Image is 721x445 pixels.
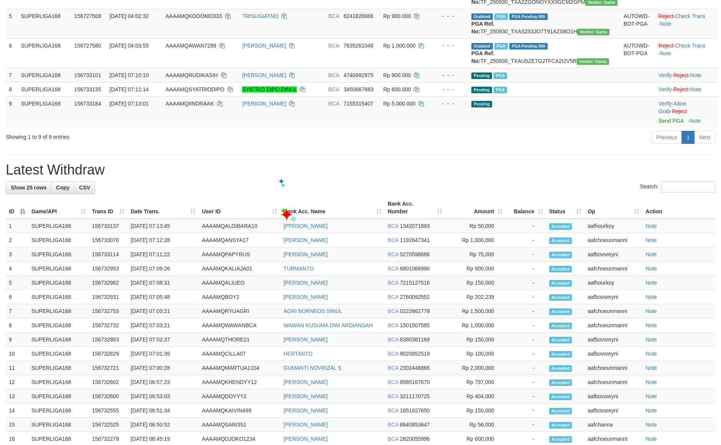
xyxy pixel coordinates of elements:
a: Show 25 rows [6,181,51,194]
span: [DATE] 07:11:14 [109,86,148,92]
span: Copy 5270598686 to clipboard [400,251,430,257]
td: 8 [6,318,28,333]
a: Verify [658,86,672,92]
a: [PERSON_NAME] [283,223,328,229]
div: - - - [435,42,465,49]
a: Note [645,365,657,371]
td: 5 [6,9,18,38]
span: Accepted [549,365,572,372]
a: Note [645,251,657,257]
td: - [506,304,546,318]
a: Note [660,50,672,56]
a: Verify [658,101,672,107]
td: aafbovsreyni [584,389,642,404]
td: - [506,389,546,404]
td: [DATE] 07:08:31 [128,276,199,290]
a: [PERSON_NAME] [283,379,328,385]
span: Marked by aafchoeunmanni [494,43,508,49]
span: Copy 8020852519 to clipboard [400,351,430,357]
td: Rp 150,000 [445,404,506,418]
td: SUPERLIGA168 [18,82,71,96]
a: Note [660,21,672,27]
span: BCA [328,72,339,78]
td: aafchoeunmanni [584,233,642,247]
span: BCA [388,265,398,272]
span: AAAAMQKODOMO333 [166,13,222,19]
td: Rp 100,000 [445,347,506,361]
td: 156732803 [89,333,128,347]
span: BCA [388,365,398,371]
td: 156732829 [89,347,128,361]
a: Verify [658,72,672,78]
td: aafchoeunmanni [584,318,642,333]
span: Marked by aafchoeunmanni [494,73,507,79]
td: SUPERLIGA168 [28,333,89,347]
b: PGA Ref. No: [471,21,494,35]
a: 1 [681,131,695,144]
td: - [506,276,546,290]
td: [DATE] 07:05:48 [128,290,199,304]
td: SUPERLIGA168 [28,389,89,404]
th: Bank Acc. Name: activate to sort column ascending [280,197,385,219]
td: 156732753 [89,304,128,318]
td: 8 [6,82,18,96]
td: [DATE] 07:01:39 [128,347,199,361]
td: 12 [6,375,28,389]
span: Copy 2302446866 to clipboard [400,365,430,371]
span: Copy 3450667683 to clipboard [344,86,374,92]
a: Note [645,407,657,414]
a: Note [645,237,657,243]
td: AAAAMQTHORE21 [199,333,280,347]
td: Rp 202,239 [445,290,506,304]
td: - [506,347,546,361]
td: 156732721 [89,361,128,375]
td: [DATE] 06:57:23 [128,375,199,389]
td: - [506,290,546,304]
span: Rp 5.000.000 [383,101,415,107]
a: Check Trans [675,43,705,49]
a: Check Trans [675,13,705,19]
span: Grabbed [471,13,493,20]
td: SUPERLIGA168 [28,233,89,247]
span: Rp 900.000 [383,13,411,19]
a: TRISUGIATNO [242,13,278,19]
span: Accepted [549,308,572,315]
td: aafbovsreyni [584,247,642,262]
a: Reject [673,86,689,92]
a: Note [645,322,657,328]
span: BCA [388,308,398,314]
span: Copy [56,185,69,191]
td: SUPERLIGA168 [28,247,89,262]
td: 6 [6,38,18,68]
th: Trans ID: activate to sort column ascending [89,197,128,219]
td: SUPERLIGA168 [28,219,89,233]
span: 156733184 [74,101,101,107]
td: 156733070 [89,233,128,247]
td: 1 [6,219,28,233]
td: aafchoeunmanni [584,361,642,375]
span: Accepted [549,323,572,329]
span: Copy 6801066990 to clipboard [400,265,430,272]
span: BCA [388,280,398,286]
a: Note [645,294,657,300]
td: SUPERLIGA168 [28,262,89,276]
a: Note [645,436,657,442]
span: 156733101 [74,72,101,78]
a: TURMANTO [283,265,314,272]
span: Accepted [549,223,572,230]
a: Note [645,223,657,229]
a: [PERSON_NAME] [283,407,328,414]
td: 14 [6,404,28,418]
td: SUPERLIGA168 [28,404,89,418]
td: Rp 150,000 [445,276,506,290]
a: Note [645,265,657,272]
td: SUPERLIGA168 [28,290,89,304]
a: [PERSON_NAME] [242,72,286,78]
td: 11 [6,361,28,375]
span: Rp 600.000 [383,86,411,92]
th: Action [642,197,715,219]
td: SUPERLIGA168 [28,276,89,290]
span: Copy 4740992975 to clipboard [344,72,374,78]
a: [PERSON_NAME] [283,294,328,300]
span: [DATE] 04:02:32 [109,13,148,19]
